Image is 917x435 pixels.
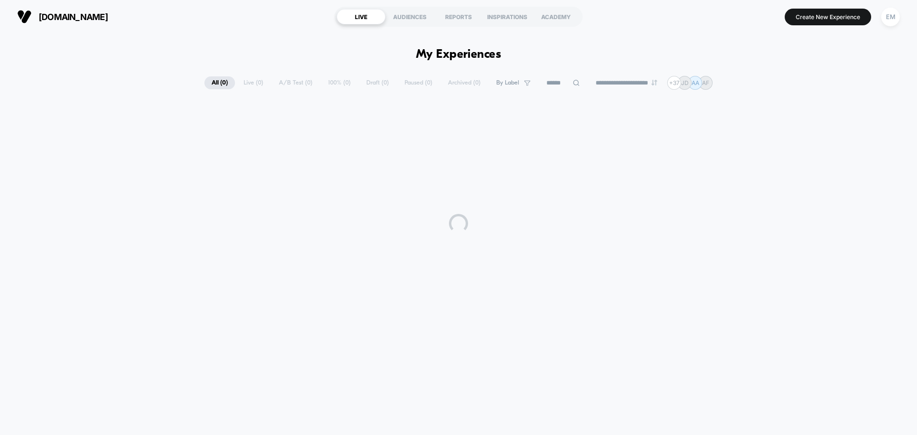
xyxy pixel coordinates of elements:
p: AA [692,79,699,86]
img: end [651,80,657,85]
span: By Label [496,79,519,86]
button: EM [878,7,903,27]
button: [DOMAIN_NAME] [14,9,111,24]
div: REPORTS [434,9,483,24]
div: EM [881,8,900,26]
span: [DOMAIN_NAME] [39,12,108,22]
div: AUDIENCES [385,9,434,24]
p: JD [681,79,689,86]
img: Visually logo [17,10,32,24]
h1: My Experiences [416,48,501,62]
button: Create New Experience [785,9,871,25]
span: All ( 0 ) [204,76,235,89]
p: AF [702,79,709,86]
div: ACADEMY [532,9,580,24]
div: LIVE [337,9,385,24]
div: INSPIRATIONS [483,9,532,24]
div: + 37 [667,76,681,90]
